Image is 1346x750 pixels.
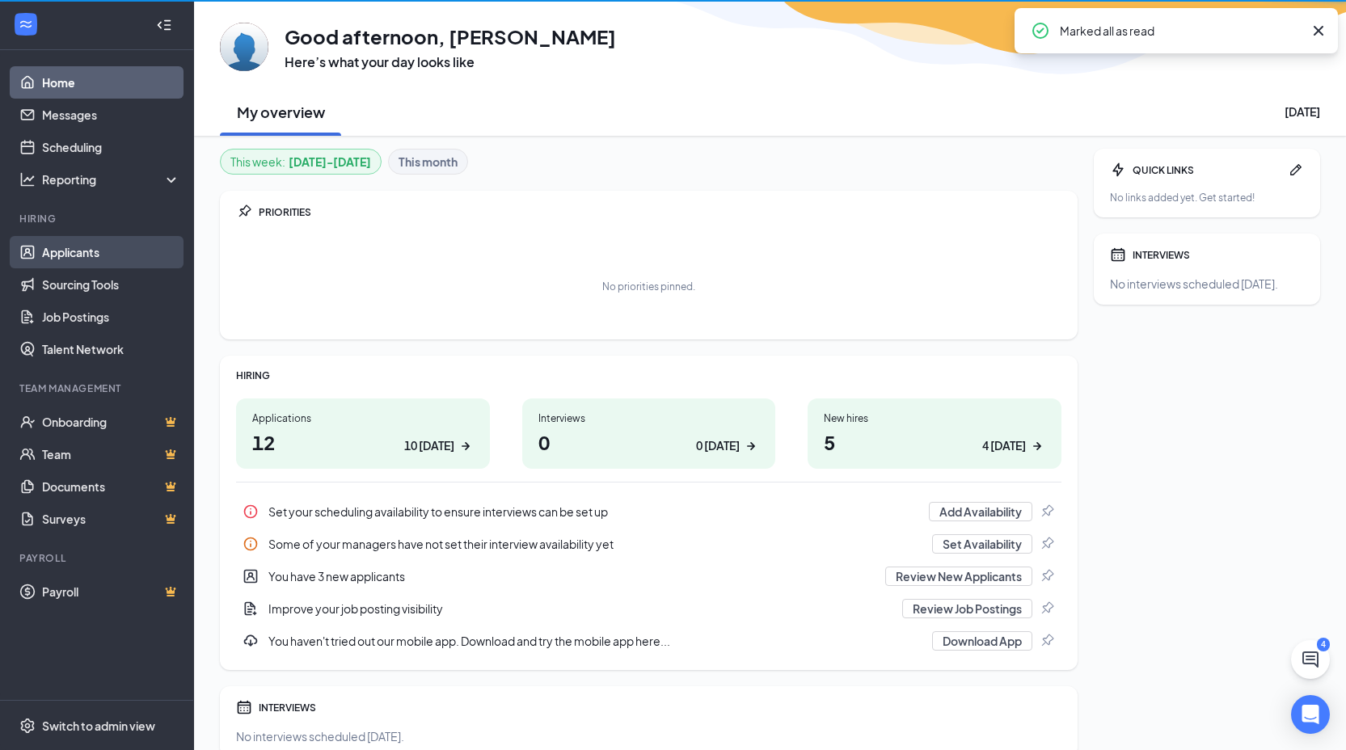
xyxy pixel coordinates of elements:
[1039,504,1055,520] svg: Pin
[824,428,1045,456] h1: 5
[399,153,458,171] b: This month
[1291,640,1330,679] button: ChatActive
[236,699,252,715] svg: Calendar
[1301,650,1320,669] svg: ChatActive
[236,398,490,469] a: Applications1210 [DATE]ArrowRight
[1110,162,1126,178] svg: Bolt
[404,437,454,454] div: 10 [DATE]
[1110,246,1126,263] svg: Calendar
[236,204,252,220] svg: Pin
[268,600,892,617] div: Improve your job posting visibility
[236,625,1061,657] div: You haven't tried out our mobile app. Download and try the mobile app here...
[42,470,180,503] a: DocumentsCrown
[236,728,1061,744] div: No interviews scheduled [DATE].
[285,53,616,71] h3: Here’s what your day looks like
[824,411,1045,425] div: New hires
[289,153,371,171] b: [DATE] - [DATE]
[1039,568,1055,584] svg: Pin
[932,534,1032,554] button: Set Availability
[538,411,760,425] div: Interviews
[42,66,180,99] a: Home
[1291,695,1330,734] div: Open Intercom Messenger
[602,280,695,293] div: No priorities pinned.
[696,437,740,454] div: 0 [DATE]
[42,171,181,187] div: Reporting
[230,153,371,171] div: This week :
[1110,276,1304,292] div: No interviews scheduled [DATE].
[19,171,36,187] svg: Analysis
[538,428,760,456] h1: 0
[42,438,180,470] a: TeamCrown
[18,16,34,32] svg: WorkstreamLogo
[236,528,1061,560] a: InfoSome of your managers have not set their interview availability yetSet AvailabilityPin
[243,600,259,617] svg: DocumentAdd
[156,17,172,33] svg: Collapse
[259,701,1061,714] div: INTERVIEWS
[42,236,180,268] a: Applicants
[42,718,155,734] div: Switch to admin view
[42,333,180,365] a: Talent Network
[19,212,177,225] div: Hiring
[19,551,177,565] div: Payroll
[42,575,180,608] a: PayrollCrown
[932,631,1032,651] button: Download App
[243,568,259,584] svg: UserEntity
[1133,163,1281,177] div: QUICK LINKS
[236,560,1061,592] a: UserEntityYou have 3 new applicantsReview New ApplicantsPin
[220,23,268,71] img: Suzanne Torres
[236,495,1061,528] div: Set your scheduling availability to ensure interviews can be set up
[243,536,259,552] svg: Info
[743,438,759,454] svg: ArrowRight
[522,398,776,469] a: Interviews00 [DATE]ArrowRight
[19,381,177,395] div: Team Management
[243,633,259,649] svg: Download
[42,503,180,535] a: SurveysCrown
[1317,638,1330,651] div: 4
[243,504,259,520] svg: Info
[237,102,325,122] h2: My overview
[902,599,1032,618] button: Review Job Postings
[1039,600,1055,617] svg: Pin
[1060,21,1302,40] div: Marked all as read
[268,536,922,552] div: Some of your managers have not set their interview availability yet
[1133,248,1304,262] div: INTERVIEWS
[252,428,474,456] h1: 12
[982,437,1026,454] div: 4 [DATE]
[236,528,1061,560] div: Some of your managers have not set their interview availability yet
[268,568,876,584] div: You have 3 new applicants
[42,131,180,163] a: Scheduling
[268,633,922,649] div: You haven't tried out our mobile app. Download and try the mobile app here...
[268,504,919,520] div: Set your scheduling availability to ensure interviews can be set up
[42,301,180,333] a: Job Postings
[929,502,1032,521] button: Add Availability
[236,592,1061,625] div: Improve your job posting visibility
[458,438,474,454] svg: ArrowRight
[1031,21,1050,40] svg: CheckmarkCircle
[1029,438,1045,454] svg: ArrowRight
[1288,162,1304,178] svg: Pen
[1309,21,1328,40] svg: Cross
[236,560,1061,592] div: You have 3 new applicants
[19,718,36,734] svg: Settings
[808,398,1061,469] a: New hires54 [DATE]ArrowRight
[1110,191,1304,204] div: No links added yet. Get started!
[236,369,1061,382] div: HIRING
[42,99,180,131] a: Messages
[1285,103,1320,120] div: [DATE]
[885,567,1032,586] button: Review New Applicants
[259,205,1061,219] div: PRIORITIES
[285,23,616,50] h1: Good afternoon, [PERSON_NAME]
[236,625,1061,657] a: DownloadYou haven't tried out our mobile app. Download and try the mobile app here...Download AppPin
[42,268,180,301] a: Sourcing Tools
[236,495,1061,528] a: InfoSet your scheduling availability to ensure interviews can be set upAdd AvailabilityPin
[252,411,474,425] div: Applications
[42,406,180,438] a: OnboardingCrown
[1039,536,1055,552] svg: Pin
[236,592,1061,625] a: DocumentAddImprove your job posting visibilityReview Job PostingsPin
[1039,633,1055,649] svg: Pin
